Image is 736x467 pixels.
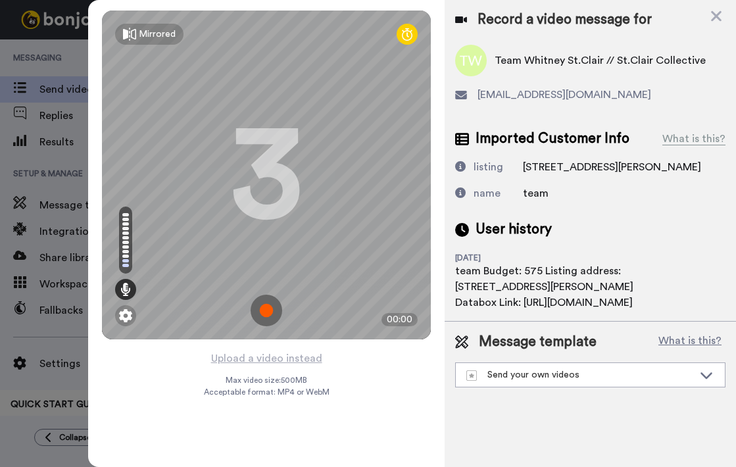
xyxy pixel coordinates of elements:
div: name [474,185,501,201]
span: Message template [479,332,597,352]
span: Imported Customer Info [476,129,629,149]
span: User history [476,220,552,239]
div: team Budget: 575 Listing address: [STREET_ADDRESS][PERSON_NAME] Databox Link: [URL][DOMAIN_NAME] [455,263,666,310]
span: [EMAIL_ADDRESS][DOMAIN_NAME] [478,87,651,103]
img: ic_record_start.svg [251,295,282,326]
div: listing [474,159,503,175]
img: demo-template.svg [466,370,477,381]
button: What is this? [654,332,725,352]
span: [STREET_ADDRESS][PERSON_NAME] [523,162,701,172]
span: team [523,188,549,199]
span: Max video size: 500 MB [226,375,307,385]
div: 00:00 [381,313,418,326]
div: 3 [230,126,303,224]
div: [DATE] [455,253,541,263]
div: Send your own videos [466,368,693,381]
button: Upload a video instead [207,350,326,367]
span: Acceptable format: MP4 or WebM [204,387,330,397]
div: What is this? [662,131,725,147]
